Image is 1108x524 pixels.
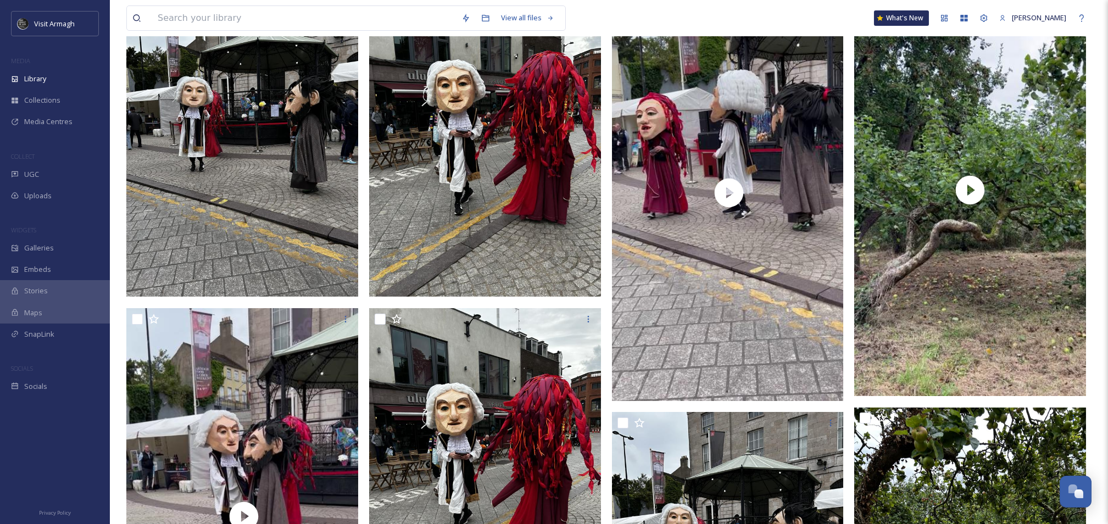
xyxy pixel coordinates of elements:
[1060,476,1092,508] button: Open Chat
[24,286,48,296] span: Stories
[994,7,1072,29] a: [PERSON_NAME]
[24,116,73,127] span: Media Centres
[1012,13,1066,23] span: [PERSON_NAME]
[152,6,456,30] input: Search your library
[11,226,36,234] span: WIDGETS
[18,18,29,29] img: THE-FIRST-PLACE-VISIT-ARMAGH.COM-BLACK.jpg
[11,364,33,372] span: SOCIALS
[24,264,51,275] span: Embeds
[874,10,929,26] a: What's New
[24,243,54,253] span: Galleries
[24,329,54,339] span: SnapLink
[24,191,52,201] span: Uploads
[11,57,30,65] span: MEDIA
[39,505,71,519] a: Privacy Policy
[24,74,46,84] span: Library
[24,95,60,105] span: Collections
[24,381,47,392] span: Socials
[11,152,35,160] span: COLLECT
[34,19,75,29] span: Visit Armagh
[39,509,71,516] span: Privacy Policy
[495,7,560,29] a: View all files
[24,308,42,318] span: Maps
[24,169,39,180] span: UGC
